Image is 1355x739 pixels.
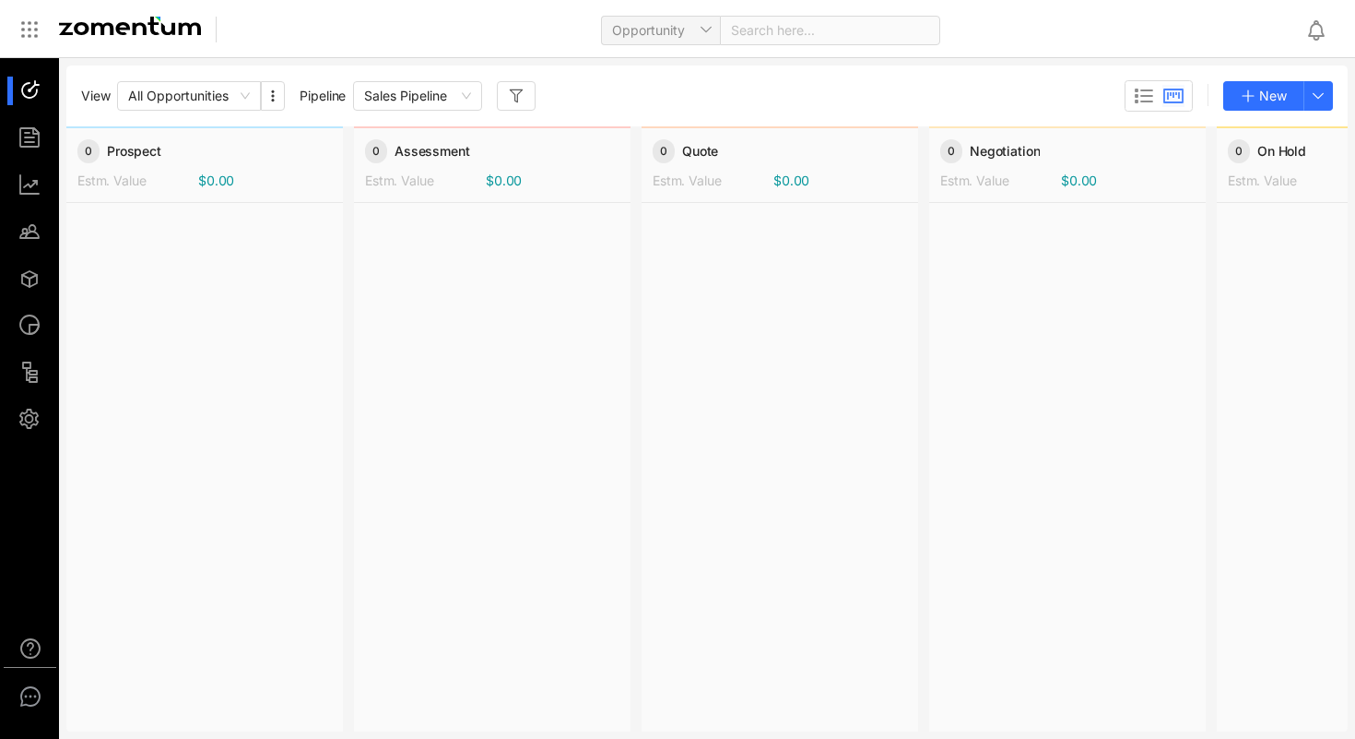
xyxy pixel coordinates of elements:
[77,139,100,163] span: 0
[940,173,1008,188] span: Estm. Value
[107,142,161,161] span: Prospect
[1257,142,1306,161] span: On Hold
[1305,8,1342,51] div: Notifications
[128,82,250,110] span: All Opportunities
[653,173,721,188] span: Estm. Value
[364,82,471,110] span: Sales Pipeline
[612,17,710,44] span: Opportunity
[1259,86,1287,106] span: New
[653,139,675,163] span: 0
[365,173,433,188] span: Estm. Value
[1228,139,1250,163] span: 0
[970,142,1040,161] span: Negotiation
[682,142,718,161] span: Quote
[59,17,201,35] img: Zomentum Logo
[486,172,522,190] span: $0.00
[773,172,809,190] span: $0.00
[1228,173,1296,188] span: Estm. Value
[940,139,962,163] span: 0
[300,87,346,105] span: Pipeline
[395,142,470,161] span: Assessment
[1223,81,1304,111] button: New
[365,139,387,163] span: 0
[77,173,146,188] span: Estm. Value
[198,172,234,190] span: $0.00
[81,87,110,105] span: View
[1061,172,1097,190] span: $0.00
